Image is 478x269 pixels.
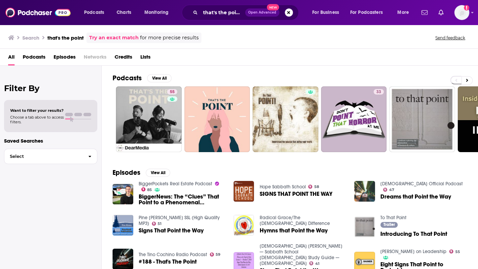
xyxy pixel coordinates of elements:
[140,34,199,42] span: for more precise results
[139,181,212,187] a: BiggerPockets Real Estate Podcast
[79,7,113,18] button: open menu
[89,34,139,42] a: Try an exact match
[117,8,131,17] span: Charts
[84,51,106,65] span: Networks
[47,35,84,41] h3: that's the point
[113,74,142,82] h2: Podcasts
[248,11,276,14] span: Open Advanced
[113,184,133,205] img: BiggerNews: The “Clues” That Point to a Phenomenal Investing Neighborhood
[312,8,339,17] span: For Business
[84,8,104,17] span: Podcasts
[354,216,375,237] img: Introducing To That Point
[315,262,319,265] span: 41
[158,222,161,225] span: 51
[200,7,245,18] input: Search podcasts, credits, & more...
[380,181,463,187] a: Christianityworks Official Podcast
[374,89,384,95] a: 33
[4,154,83,159] span: Select
[139,252,207,257] a: The Tino Cochino Radio Podcast
[380,215,406,221] a: To That Point
[139,194,225,205] a: BiggerNews: The “Clues” That Point to a Phenomenal Investing Neighborhood
[188,5,305,20] div: Search podcasts, credits, & more...
[10,108,64,113] span: Want to filter your results?
[170,89,175,96] span: 55
[22,35,39,41] h3: Search
[5,6,71,19] img: Podchaser - Follow, Share and Rate Podcasts
[433,35,467,41] button: Send feedback
[144,8,168,17] span: Monitoring
[140,7,177,18] button: open menu
[397,8,409,17] span: More
[4,83,97,93] h2: Filter By
[113,74,172,82] a: PodcastsView All
[4,138,97,144] p: Saved Searches
[116,86,182,152] a: 55
[23,51,45,65] a: Podcasts
[321,86,387,152] a: 33
[309,261,319,265] a: 41
[139,215,220,226] a: Pine Knoll SSL (High Quality MP3)
[350,8,383,17] span: For Podcasters
[380,231,447,237] a: Introducing To That Point
[234,181,254,202] img: SIGNS THAT POINT THE WAY
[146,169,170,177] button: View All
[393,7,417,18] button: open menu
[147,188,152,191] span: 85
[113,215,133,235] img: Signs That Point the Way
[4,149,97,164] button: Select
[346,7,393,18] button: open menu
[455,250,460,253] span: 55
[308,185,319,189] a: 58
[245,8,279,17] button: Open AdvancedNew
[354,181,375,202] img: Dreams that Point the Way
[419,7,430,18] a: Show notifications dropdown
[113,168,170,177] a: EpisodesView All
[383,223,395,227] span: Trailer
[454,5,469,20] span: Logged in as shcarlos
[152,222,162,226] a: 51
[259,228,327,233] a: Hymns that Point the Way
[380,249,446,254] a: Rainer on Leadership
[210,252,221,256] a: 59
[267,4,279,11] span: New
[113,168,140,177] h2: Episodes
[141,187,152,191] a: 85
[454,5,469,20] button: Show profile menu
[307,7,347,18] button: open menu
[167,89,177,95] a: 55
[139,259,197,265] a: #188 - That's The Point
[234,215,254,235] img: Hymns that Point the Way
[383,188,394,192] a: 47
[259,191,332,197] a: SIGNS THAT POINT THE WAY
[139,228,204,233] a: Signs That Point the Way
[259,215,330,226] a: Radical Grace/The Lutheran Difference
[112,7,135,18] a: Charts
[380,194,451,200] a: Dreams that Point the Way
[454,5,469,20] img: User Profile
[140,51,151,65] a: Lists
[389,188,394,191] span: 47
[8,51,15,65] a: All
[436,7,446,18] a: Show notifications dropdown
[259,184,305,190] a: Hope Sabbath School
[376,89,381,96] span: 33
[115,51,132,65] a: Credits
[259,243,342,266] a: Pastor Obed Matus — Sabbath School Bible Study Guide — Seventh-day Adventist Church
[54,51,76,65] a: Episodes
[449,249,460,253] a: 55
